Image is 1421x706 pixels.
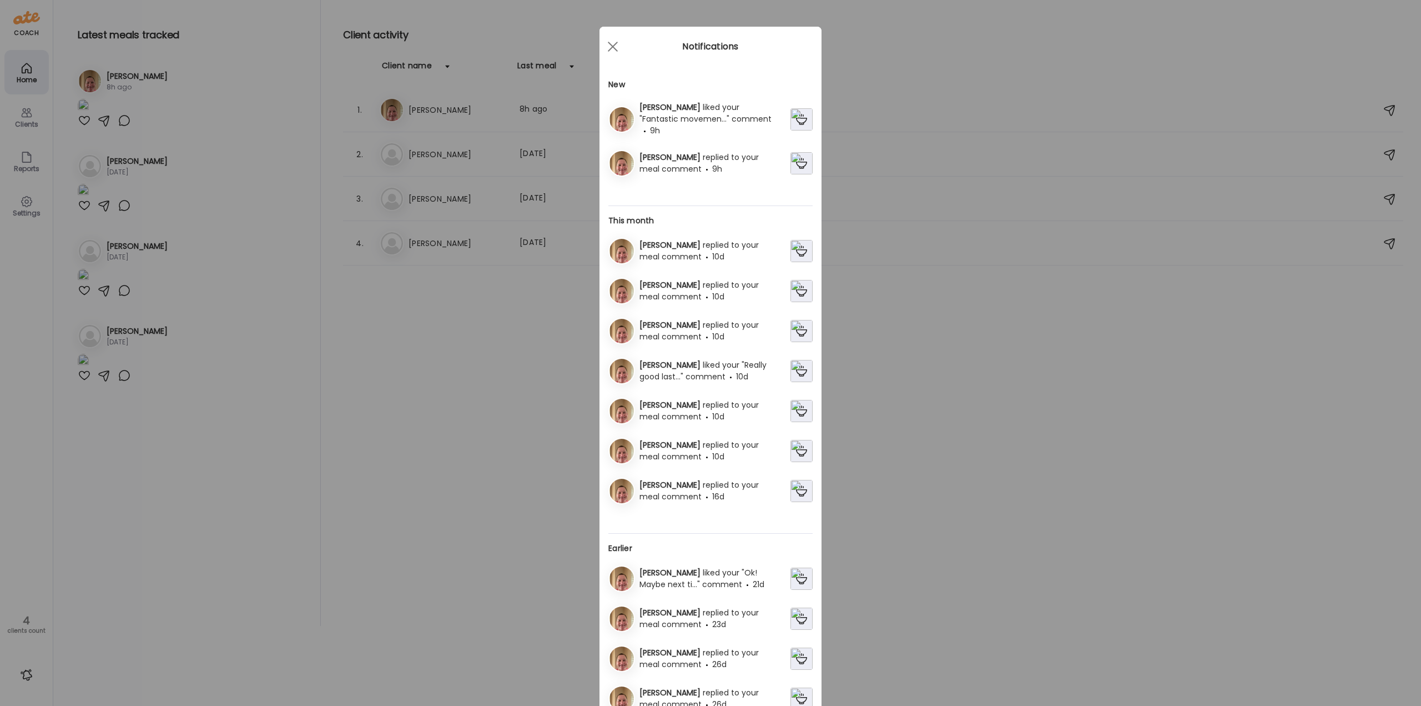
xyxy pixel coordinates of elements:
h2: Earlier [608,543,813,554]
span: replied to your meal comment [639,152,759,174]
span: 10d [712,251,724,262]
img: avatars%2FPltaLHtbMRdY6hvW1cLZ4xjFVjV2 [609,279,634,303]
img: images%2FPltaLHtbMRdY6hvW1cLZ4xjFVjV2%2FwKPbjEq9ReAO29cHtLNt%2FWpoaDbRpzg67BEEo1Kl9_240 [790,320,813,342]
span: replied to your meal comment [639,399,759,422]
span: replied to your meal comment [639,279,759,302]
img: images%2FPltaLHtbMRdY6hvW1cLZ4xjFVjV2%2F7IeKXnP05JEVx5dVfhib%2F6JiJIybec023byydlDLo_240 [790,152,813,174]
span: 10d [712,451,724,462]
span: 16d [712,491,724,502]
span: replied to your meal comment [639,647,759,670]
span: 10d [712,331,724,342]
span: replied to your meal comment [639,607,759,630]
span: [PERSON_NAME] [639,319,703,331]
img: images%2FPltaLHtbMRdY6hvW1cLZ4xjFVjV2%2FUBVC5PgMWTuox2ibT8Iy%2FIYD667b566O7rJqrkA3Y_240 [790,280,813,302]
span: [PERSON_NAME] [639,152,703,163]
span: 26d [712,659,727,670]
span: liked your "Really good last..." comment [639,359,767,382]
span: 21d [753,579,764,590]
span: replied to your meal comment [639,439,759,462]
span: 9h [712,163,722,174]
img: avatars%2FPltaLHtbMRdY6hvW1cLZ4xjFVjV2 [609,439,634,463]
span: liked your "Fantastic movemen..." comment [639,102,772,124]
img: avatars%2FPltaLHtbMRdY6hvW1cLZ4xjFVjV2 [609,567,634,591]
img: images%2FPltaLHtbMRdY6hvW1cLZ4xjFVjV2%2F5jT9QCHjc7ZcydgdAegh%2FCVKaUOB60RDRZRSxIaqD_240 [790,480,813,502]
span: [PERSON_NAME] [639,647,703,658]
img: images%2FPltaLHtbMRdY6hvW1cLZ4xjFVjV2%2FACdv9Prz8peTyG4msQV1%2F7nARy12wZrPuXKTK1JLb_240 [790,440,813,462]
h2: This month [608,215,813,227]
span: [PERSON_NAME] [639,607,703,618]
img: images%2FPltaLHtbMRdY6hvW1cLZ4xjFVjV2%2FIEJIRHQm6tnzvQFh8888%2FwFcESanVpoIoEWR3Hjea_240 [790,240,813,262]
img: avatars%2FPltaLHtbMRdY6hvW1cLZ4xjFVjV2 [609,399,634,423]
img: avatars%2FPltaLHtbMRdY6hvW1cLZ4xjFVjV2 [609,607,634,631]
h2: New [608,79,813,91]
span: replied to your meal comment [639,319,759,342]
span: [PERSON_NAME] [639,687,703,698]
img: avatars%2FPltaLHtbMRdY6hvW1cLZ4xjFVjV2 [609,319,634,343]
span: [PERSON_NAME] [639,239,703,251]
img: avatars%2FPltaLHtbMRdY6hvW1cLZ4xjFVjV2 [609,479,634,503]
img: avatars%2FPltaLHtbMRdY6hvW1cLZ4xjFVjV2 [609,107,634,132]
span: 10d [712,411,724,422]
img: avatars%2FPltaLHtbMRdY6hvW1cLZ4xjFVjV2 [609,359,634,383]
img: avatars%2FPltaLHtbMRdY6hvW1cLZ4xjFVjV2 [609,239,634,263]
span: [PERSON_NAME] [639,479,703,490]
img: avatars%2FPltaLHtbMRdY6hvW1cLZ4xjFVjV2 [609,151,634,176]
img: images%2FPltaLHtbMRdY6hvW1cLZ4xjFVjV2%2Fb01zXqfPKRxh6eTGFmkc%2FqOgaOHWm6uEuTjeqkIr3_240 [790,360,813,382]
span: liked your "Ok! Maybe next ti..." comment [639,567,757,590]
span: [PERSON_NAME] [639,399,703,410]
img: images%2FPltaLHtbMRdY6hvW1cLZ4xjFVjV2%2FqU4BDyfYIzSJDE7zs3Eg%2Fxhf4HJCoJm58edoQzpYw_240 [790,108,813,131]
span: 10d [736,371,748,382]
span: 10d [712,291,724,302]
span: 9h [650,125,660,136]
span: [PERSON_NAME] [639,359,703,370]
span: 23d [712,619,726,630]
img: images%2FPltaLHtbMRdY6hvW1cLZ4xjFVjV2%2FKG6LKSAOucHP52wwKFWI%2Fh3n8PaPtHkKh7G0yX9jN_240 [790,608,813,630]
span: [PERSON_NAME] [639,439,703,450]
span: [PERSON_NAME] [639,102,703,113]
img: images%2FPltaLHtbMRdY6hvW1cLZ4xjFVjV2%2FKG6LKSAOucHP52wwKFWI%2Fh3n8PaPtHkKh7G0yX9jN_240 [790,568,813,590]
div: Notifications [599,40,822,53]
span: [PERSON_NAME] [639,279,703,291]
img: images%2FPltaLHtbMRdY6hvW1cLZ4xjFVjV2%2Fi35UHbSfdxAXFoKgc127%2FlcAZp4FF5YqaoozYKP8j_240 [790,400,813,422]
span: replied to your meal comment [639,239,759,262]
span: [PERSON_NAME] [639,567,703,578]
span: replied to your meal comment [639,479,759,502]
img: avatars%2FPltaLHtbMRdY6hvW1cLZ4xjFVjV2 [609,647,634,671]
img: images%2FPltaLHtbMRdY6hvW1cLZ4xjFVjV2%2F1iZBbUUiDtqwuITKwR35%2Fni190NNJBJGbJhjVMw3D_240 [790,648,813,670]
